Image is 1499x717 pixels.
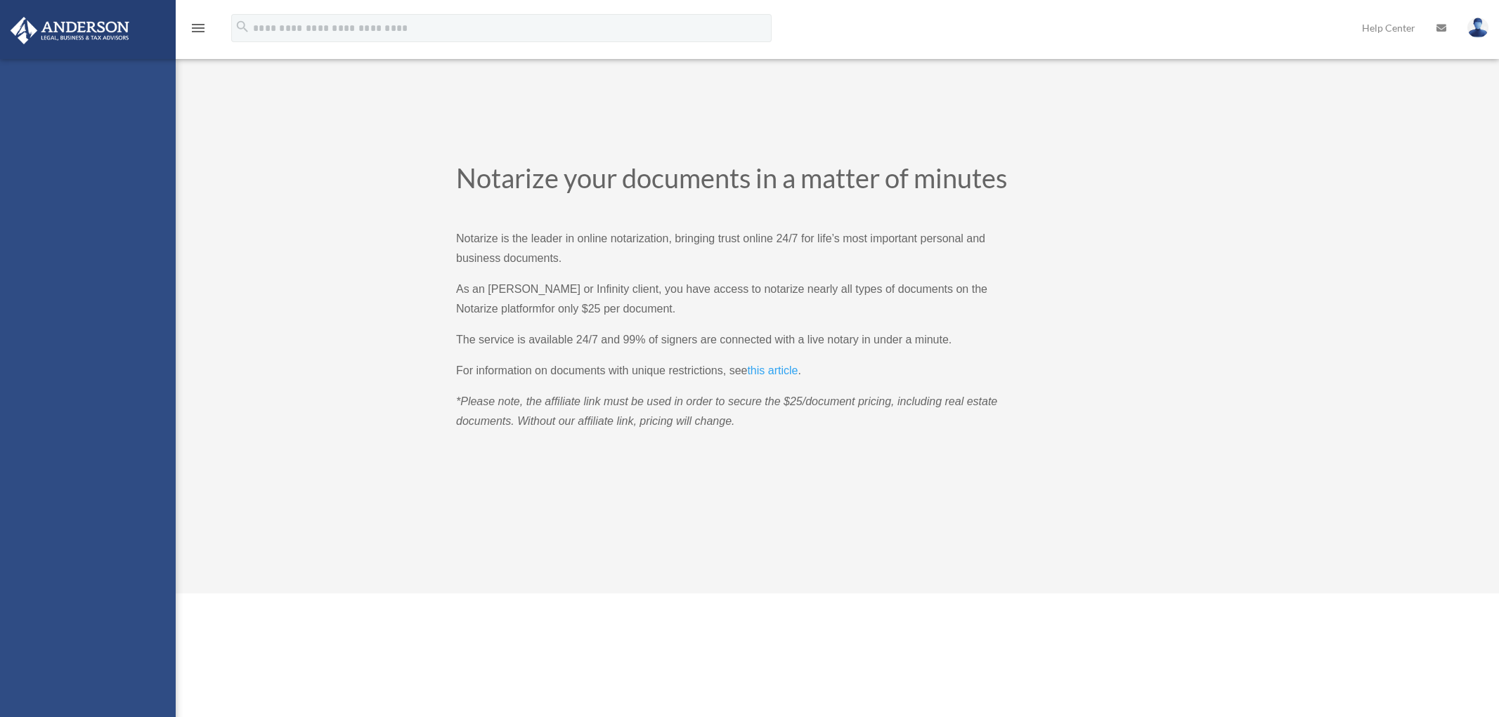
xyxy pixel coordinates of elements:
[542,303,675,315] span: for only $25 per document.
[747,364,798,383] a: this article
[798,364,800,376] span: .
[456,164,1015,198] h1: Notarize your documents in a matter of minutes
[456,334,952,346] span: The service is available 24/7 and 99% of signers are connected with a live notary in under a minute.
[747,364,798,376] span: this article
[1467,18,1488,38] img: User Pic
[6,17,134,44] img: Anderson Advisors Platinum Portal
[456,283,987,315] span: As an [PERSON_NAME] or Infinity client, you have access to notarize nearly all types of documents...
[456,232,985,264] span: Notarize is the leader in online notarization, bringing trust online 24/7 for life’s most importa...
[190,20,207,37] i: menu
[190,25,207,37] a: menu
[456,395,997,427] span: *Please note, the affiliate link must be used in order to secure the $25/document pricing, includ...
[235,19,250,34] i: search
[456,364,747,376] span: For information on documents with unique restrictions, see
